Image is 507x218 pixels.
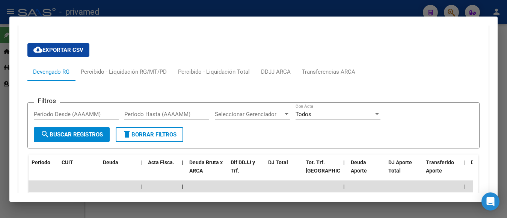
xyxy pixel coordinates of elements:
datatable-header-cell: Acta Fisca. [145,154,179,188]
datatable-header-cell: Período [29,154,59,188]
span: | [463,183,465,189]
span: | [463,159,465,165]
span: Buscar Registros [41,131,103,138]
datatable-header-cell: | [460,154,468,188]
datatable-header-cell: Dif DDJJ y Trf. [228,154,265,188]
datatable-header-cell: CUIT [59,154,100,188]
span: | [182,159,183,165]
datatable-header-cell: Deuda Aporte [348,154,385,188]
span: Todos [296,111,311,118]
div: Percibido - Liquidación RG/MT/PD [81,68,167,76]
span: Exportar CSV [33,47,83,53]
datatable-header-cell: Deuda Bruta x ARCA [186,154,228,188]
span: Deuda Bruta x ARCA [189,159,223,174]
span: Seleccionar Gerenciador [215,111,283,118]
span: | [182,183,183,189]
span: Transferido Aporte [426,159,454,174]
mat-icon: search [41,130,50,139]
span: Borrar Filtros [122,131,177,138]
span: | [343,159,345,165]
datatable-header-cell: | [179,154,186,188]
span: Deuda Aporte [351,159,367,174]
span: | [140,183,142,189]
datatable-header-cell: Deuda Contr. [468,154,505,188]
h3: Filtros [34,97,60,105]
mat-icon: cloud_download [33,45,42,54]
datatable-header-cell: DJ Aporte Total [385,154,423,188]
div: Percibido - Liquidación Total [178,68,250,76]
span: Dif DDJJ y Trf. [231,159,255,174]
span: Tot. Trf. [GEOGRAPHIC_DATA] [306,159,357,174]
div: DDJJ ARCA [261,68,291,76]
datatable-header-cell: DJ Total [265,154,303,188]
mat-icon: delete [122,130,131,139]
span: DJ Total [268,159,288,165]
datatable-header-cell: Tot. Trf. Bruto [303,154,340,188]
span: Deuda Contr. [471,159,502,165]
datatable-header-cell: | [137,154,145,188]
datatable-header-cell: Transferido Aporte [423,154,460,188]
button: Buscar Registros [34,127,110,142]
button: Exportar CSV [27,43,89,57]
span: Deuda [103,159,118,165]
span: DJ Aporte Total [388,159,412,174]
datatable-header-cell: Deuda [100,154,137,188]
div: Transferencias ARCA [302,68,355,76]
span: CUIT [62,159,73,165]
datatable-header-cell: | [340,154,348,188]
span: Acta Fisca. [148,159,174,165]
span: Período [32,159,50,165]
span: | [140,159,142,165]
span: | [343,183,345,189]
div: Open Intercom Messenger [481,192,499,210]
button: Borrar Filtros [116,127,183,142]
div: Devengado RG [33,68,69,76]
